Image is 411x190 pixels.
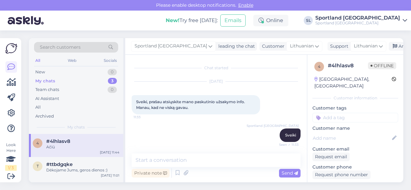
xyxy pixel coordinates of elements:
div: Private note [132,169,170,178]
div: Customer information [312,95,398,101]
div: Customer [259,43,284,50]
span: Send [282,170,298,176]
button: Emails [220,14,246,27]
div: Sportland [GEOGRAPHIC_DATA] [315,15,400,21]
span: Offline [368,62,396,69]
div: leading the chat [216,43,255,50]
div: Look Here [5,142,17,171]
div: Web [66,56,78,65]
div: Try free [DATE]: [166,17,218,24]
div: Socials [102,56,118,65]
div: Dėkojame Jums, geros dienos :) [46,167,119,173]
p: Visited pages [312,182,398,188]
div: 3 [108,78,117,84]
span: Sportland [GEOGRAPHIC_DATA] [247,123,299,128]
span: 4 [36,141,39,145]
span: #ttbdgqke [46,161,73,167]
span: Seen ✓ 11:33 [275,142,299,147]
div: Support [328,43,348,50]
p: Customer name [312,125,398,132]
div: Team chats [35,87,59,93]
span: Lithuanian [354,43,378,50]
span: 11:33 [134,115,158,120]
div: [DATE] 11:44 [100,150,119,155]
div: New [35,69,45,75]
span: t [37,164,39,169]
div: AI Assistant [35,95,59,102]
div: Request phone number [312,170,371,179]
p: Customer tags [312,105,398,112]
div: Archived [35,113,54,120]
span: Sveiki [285,133,296,137]
div: 0 [108,69,117,75]
div: [DATE] [132,78,301,84]
div: Chat started [132,65,301,71]
div: Request email [312,153,350,161]
div: All [34,56,41,65]
span: Search customers [40,44,81,51]
span: Lithuanian [290,43,314,50]
p: Customer phone [312,164,398,170]
div: SL [304,16,313,25]
div: 1 / 3 [5,165,17,171]
span: Sportland [GEOGRAPHIC_DATA] [135,43,207,50]
input: Add name [313,135,391,142]
span: My chats [67,124,85,130]
span: #4lhlasv8 [46,138,70,144]
b: New! [166,17,179,23]
div: Ačiū [46,144,119,150]
span: Sveiki, prašau atsiųskite mano paskutinio užsakymo info. Manau, kad ne viską gavau. [136,99,246,110]
a: Sportland [GEOGRAPHIC_DATA]Sportland [GEOGRAPHIC_DATA] [315,15,407,26]
div: All [35,104,41,111]
div: 0 [108,87,117,93]
span: 4 [318,64,320,69]
span: Enable [236,2,255,8]
div: [GEOGRAPHIC_DATA], [GEOGRAPHIC_DATA] [314,76,392,89]
div: [DATE] 11:01 [101,173,119,178]
img: Askly Logo [5,43,17,54]
div: Sportland [GEOGRAPHIC_DATA] [315,21,400,26]
p: Customer email [312,146,398,153]
div: Online [253,15,288,26]
div: # 4lhlasv8 [328,62,368,70]
input: Add a tag [312,113,398,122]
div: My chats [35,78,55,84]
